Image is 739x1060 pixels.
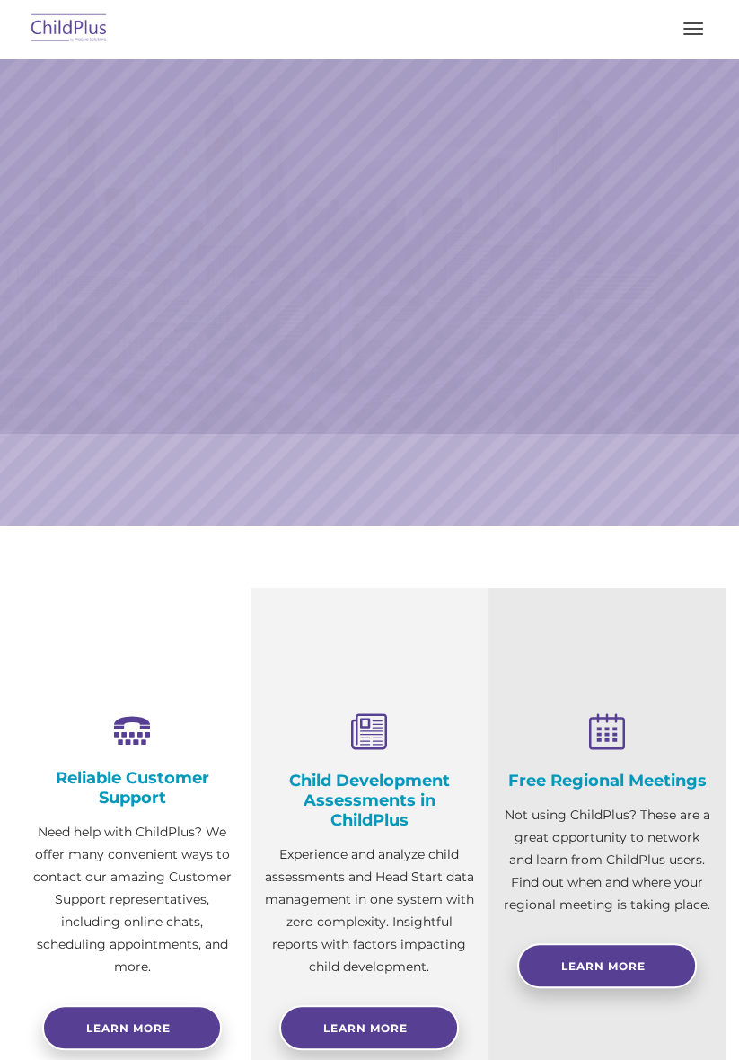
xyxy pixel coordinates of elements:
p: Experience and analyze child assessments and Head Start data management in one system with zero c... [264,844,474,978]
span: Learn More [561,959,646,973]
a: Learn more [42,1005,222,1050]
h4: Child Development Assessments in ChildPlus [264,771,474,830]
h4: Reliable Customer Support [27,768,237,808]
p: Need help with ChildPlus? We offer many convenient ways to contact our amazing Customer Support r... [27,821,237,978]
span: Learn more [86,1021,171,1035]
img: ChildPlus by Procare Solutions [27,8,111,50]
h4: Free Regional Meetings [502,771,712,791]
a: Learn More [279,1005,459,1050]
span: Learn More [323,1021,408,1035]
a: Learn More [517,943,697,988]
p: Not using ChildPlus? These are a great opportunity to network and learn from ChildPlus users. Fin... [502,804,712,916]
a: Learn More [502,278,624,311]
